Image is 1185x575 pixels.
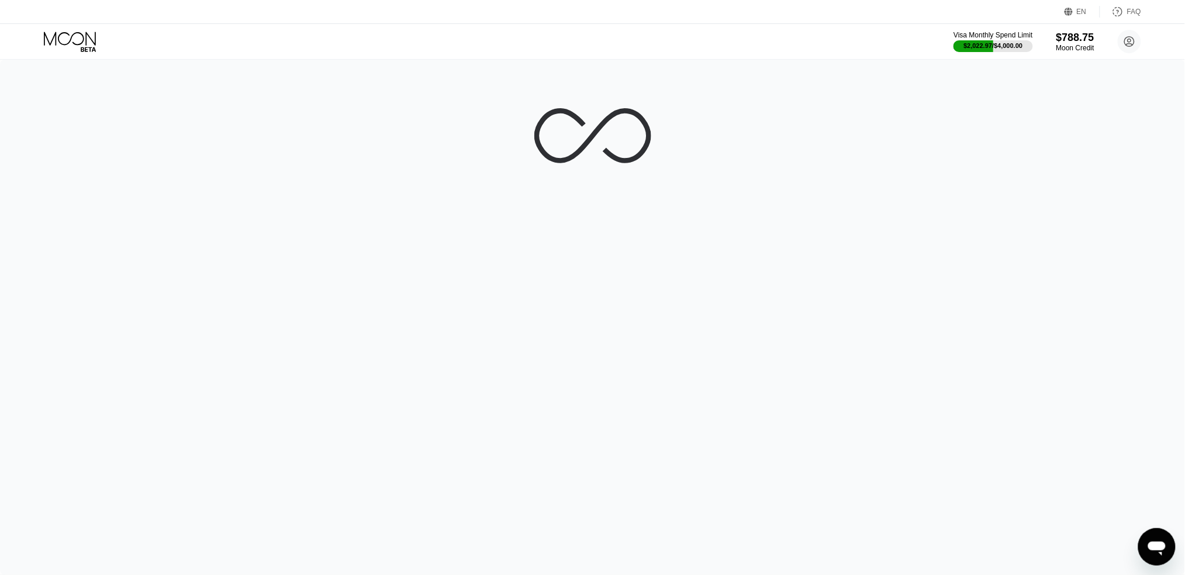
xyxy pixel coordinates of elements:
[1100,6,1141,18] div: FAQ
[1077,8,1087,16] div: EN
[1056,32,1094,52] div: $788.75Moon Credit
[1065,6,1100,18] div: EN
[953,31,1032,52] div: Visa Monthly Spend Limit$2,022.97/$4,000.00
[1056,32,1094,44] div: $788.75
[953,31,1032,39] div: Visa Monthly Spend Limit
[1056,44,1094,52] div: Moon Credit
[1138,528,1176,566] iframe: Button to launch messaging window
[1127,8,1141,16] div: FAQ
[964,42,1023,49] div: $2,022.97 / $4,000.00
